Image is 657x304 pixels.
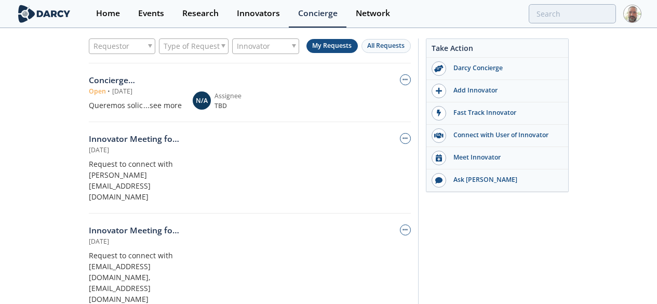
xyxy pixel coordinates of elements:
img: logo-wide.svg [16,5,73,23]
span: for [164,133,179,144]
div: Concierge Request : Concierge Request from [PERSON_NAME] [89,74,182,87]
button: My Requests [306,39,358,53]
div: Innovator Meeting [89,133,182,146]
span: All Requests [367,41,405,50]
span: Requestor [93,39,129,54]
div: Innovator [232,38,299,54]
span: Type of Request [164,39,220,54]
div: Type of Request [159,38,229,54]
span: for [164,224,179,236]
div: Events [138,9,164,18]
img: Profile [623,5,641,23]
div: Research [182,9,219,18]
span: TBD [214,101,265,111]
span: Innovator [237,39,270,54]
div: Innovator Meeting [89,224,182,237]
div: Ask [PERSON_NAME] [446,175,562,184]
div: Network [356,9,390,18]
div: [DATE] [112,87,132,96]
span: • [106,87,112,96]
div: Queremos solicitar ayuda en un proceso donde podamos identificar potenciales proveedores de tecno... [89,100,182,111]
div: Meet Innovator [446,153,562,162]
div: N/A [193,91,211,110]
div: Take Action [426,43,568,58]
div: Request to connect with [PERSON_NAME][EMAIL_ADDRESS][DOMAIN_NAME] [89,158,182,202]
div: [DATE] [89,146,109,155]
div: Home [96,9,120,18]
div: [DATE] [89,237,109,246]
div: Add Innovator [446,86,562,95]
span: Open [89,87,106,96]
button: All Requests [361,39,411,53]
div: Connect with User of Innovator [446,130,562,140]
div: Assignee [214,91,265,101]
div: Concierge [298,9,338,18]
div: Fast Track Innovator [446,108,562,117]
div: Darcy Concierge [446,63,562,73]
div: Innovators [237,9,280,18]
div: Requestor [89,38,156,54]
input: Advanced Search [529,4,616,23]
div: ...see more [143,100,182,111]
